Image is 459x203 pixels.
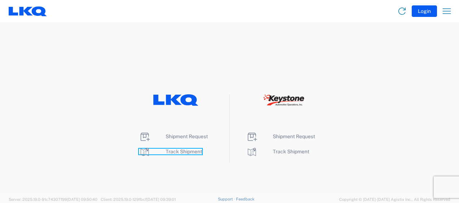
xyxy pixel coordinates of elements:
span: Copyright © [DATE]-[DATE] Agistix Inc., All Rights Reserved [339,196,450,203]
a: Support [218,197,236,201]
a: Shipment Request [139,134,208,139]
span: Shipment Request [273,134,315,139]
span: [DATE] 09:50:40 [67,197,97,202]
a: Track Shipment [246,149,309,154]
span: Server: 2025.19.0-91c74307f99 [9,197,97,202]
button: Login [412,5,437,17]
span: Track Shipment [166,149,202,154]
a: Shipment Request [246,134,315,139]
a: Track Shipment [139,149,202,154]
span: [DATE] 09:39:01 [147,197,176,202]
span: Client: 2025.19.0-129fbcf [101,197,176,202]
a: Feedback [236,197,254,201]
span: Track Shipment [273,149,309,154]
span: Shipment Request [166,134,208,139]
